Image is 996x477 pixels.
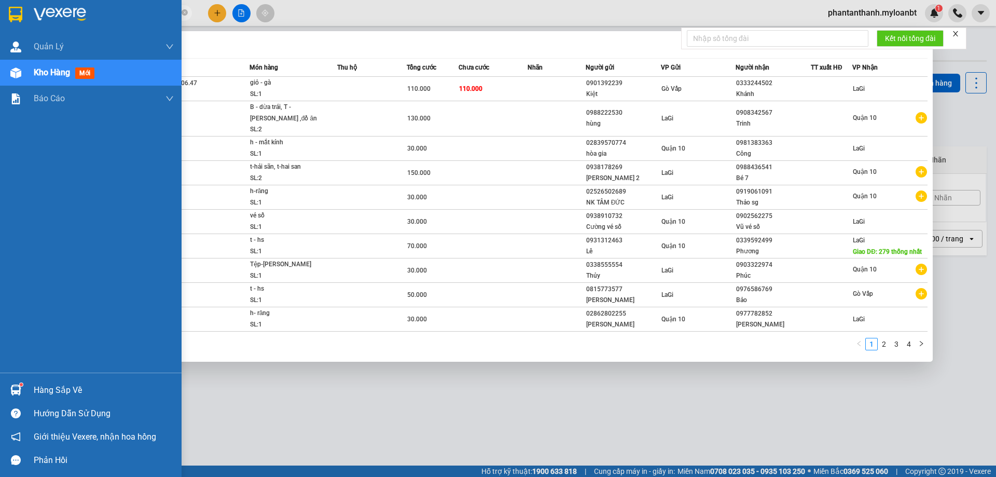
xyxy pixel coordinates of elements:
div: Hàng sắp về [34,383,174,398]
div: 0931312463 [586,235,660,246]
a: 2 [878,338,890,350]
div: SL: 1 [250,295,328,306]
div: 0988222530 [586,107,660,118]
div: SL: 2 [250,173,328,184]
span: close-circle [182,9,188,16]
span: plus-circle [916,264,927,275]
div: SL: 1 [250,89,328,100]
span: LaGi [661,291,673,298]
div: 0908342567 [736,107,810,118]
span: 30.000 [407,267,427,274]
div: giỏ - gà [250,77,328,89]
img: warehouse-icon [10,385,21,396]
div: 0333244502 [736,78,810,89]
div: Bảo [736,295,810,306]
div: SL: 1 [250,246,328,257]
div: Kiệt [586,89,660,100]
div: t-hải sãn, t-hai san [250,161,328,173]
div: h-răng [250,186,328,197]
span: Gò Vấp [661,85,682,92]
span: plus-circle [916,112,927,124]
div: 02526502689 [586,186,660,197]
span: plus-circle [916,190,927,202]
div: 0976586769 [736,284,810,295]
div: 0815773577 [586,284,660,295]
span: LaGi [853,218,865,225]
button: right [915,338,928,350]
span: LaGi [853,316,865,323]
span: notification [11,432,21,442]
img: solution-icon [10,93,21,104]
div: SL: 1 [250,270,328,282]
div: Phản hồi [34,453,174,468]
div: Thủy [586,270,660,281]
span: Quận 10 [853,168,877,175]
div: 02839570774 [586,138,660,148]
input: Nhập số tổng đài [687,30,868,47]
div: t - hs [250,235,328,246]
div: Hướng dẫn sử dụng [34,406,174,421]
span: LaGi [853,237,865,244]
span: Quản Lý [34,40,64,53]
span: LaGi [661,194,673,201]
span: LaGi [661,169,673,176]
span: Món hàng [250,64,278,71]
span: 30.000 [407,194,427,201]
div: hòa gia [586,148,660,159]
div: SL: 1 [250,148,328,160]
div: Bé 7 [736,173,810,184]
div: h- răng [250,308,328,319]
a: 4 [903,338,915,350]
span: Tổng cước [407,64,436,71]
div: [PERSON_NAME] 2 [586,173,660,184]
span: LaGi [853,145,865,152]
span: Quận 10 [661,218,685,225]
div: SL: 1 [250,222,328,233]
div: 0977782852 [736,308,810,319]
span: Quận 10 [853,114,877,121]
div: 0339592499 [736,235,810,246]
div: 0338555554 [586,260,660,270]
div: 0901392239 [586,78,660,89]
div: Vũ vé số [736,222,810,233]
button: left [853,338,865,350]
img: logo-vxr [9,7,22,22]
span: Quận 10 [661,145,685,152]
span: question-circle [11,408,21,418]
span: 50.000 [407,291,427,298]
span: Nhãn [528,64,543,71]
button: Kết nối tổng đài [877,30,944,47]
span: LaGi [661,115,673,122]
span: 30.000 [407,316,427,323]
span: right [918,340,924,347]
div: 0988436541 [736,162,810,173]
span: VP Gửi [661,64,681,71]
span: LaGi [661,267,673,274]
li: 1 [865,338,878,350]
span: Quận 10 [853,266,877,273]
div: Thảo sg [736,197,810,208]
div: Khánh [736,89,810,100]
div: 0919061091 [736,186,810,197]
div: t - hs [250,283,328,295]
span: plus-circle [916,166,927,178]
span: 30.000 [407,145,427,152]
div: [PERSON_NAME] [736,319,810,330]
span: Quận 10 [661,242,685,250]
span: 30.000 [407,218,427,225]
div: 0981383363 [736,138,810,148]
span: 130.000 [407,115,431,122]
span: Quận 10 [661,316,685,323]
div: hùng [586,118,660,129]
div: [PERSON_NAME] [586,319,660,330]
img: warehouse-icon [10,42,21,52]
div: 02862802255 [586,308,660,319]
span: mới [75,67,94,79]
span: VP Nhận [852,64,878,71]
span: Gò Vấp [853,290,873,297]
div: Trinh [736,118,810,129]
span: Quận 10 [853,193,877,200]
span: 110.000 [459,85,482,92]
